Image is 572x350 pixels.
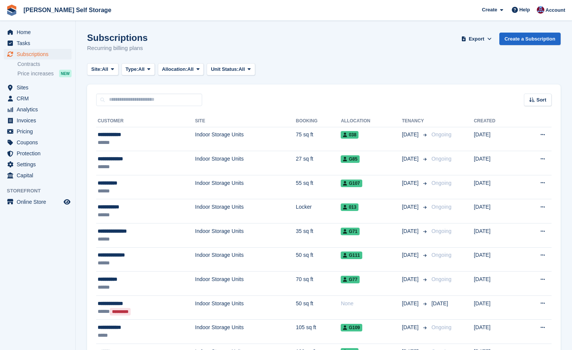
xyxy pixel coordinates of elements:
[102,66,108,73] span: All
[62,197,72,206] a: Preview store
[296,320,341,344] td: 105 sq ft
[341,324,362,331] span: G109
[432,276,452,282] span: Ongoing
[296,272,341,296] td: 70 sq ft
[4,197,72,207] a: menu
[4,82,72,93] a: menu
[4,49,72,59] a: menu
[474,115,519,127] th: Created
[432,204,452,210] span: Ongoing
[402,115,429,127] th: Tenancy
[4,104,72,115] a: menu
[474,247,519,272] td: [DATE]
[296,151,341,175] td: 27 sq ft
[195,115,296,127] th: Site
[482,6,497,14] span: Create
[195,295,296,320] td: Indoor Storage Units
[17,49,62,59] span: Subscriptions
[87,33,148,43] h1: Subscriptions
[122,63,155,76] button: Type: All
[474,295,519,320] td: [DATE]
[474,320,519,344] td: [DATE]
[474,151,519,175] td: [DATE]
[17,137,62,148] span: Coupons
[91,66,102,73] span: Site:
[402,251,420,259] span: [DATE]
[460,33,493,45] button: Export
[4,93,72,104] a: menu
[4,115,72,126] a: menu
[17,126,62,137] span: Pricing
[402,179,420,187] span: [DATE]
[17,170,62,181] span: Capital
[17,115,62,126] span: Invoices
[469,35,484,43] span: Export
[4,170,72,181] a: menu
[211,66,238,73] span: Unit Status:
[296,247,341,272] td: 50 sq ft
[296,295,341,320] td: 50 sq ft
[432,252,452,258] span: Ongoing
[402,300,420,308] span: [DATE]
[238,66,245,73] span: All
[195,223,296,248] td: Indoor Storage Units
[341,228,360,235] span: G71
[17,70,54,77] span: Price increases
[341,252,362,259] span: G111
[546,6,565,14] span: Account
[402,275,420,283] span: [DATE]
[87,63,118,76] button: Site: All
[432,228,452,234] span: Ongoing
[341,300,402,308] div: None
[296,115,341,127] th: Booking
[432,300,448,306] span: [DATE]
[519,6,530,14] span: Help
[195,175,296,199] td: Indoor Storage Units
[195,127,296,151] td: Indoor Storage Units
[296,223,341,248] td: 35 sq ft
[402,203,420,211] span: [DATE]
[402,227,420,235] span: [DATE]
[296,175,341,199] td: 55 sq ft
[341,131,358,139] span: 038
[195,199,296,223] td: Indoor Storage Units
[474,199,519,223] td: [DATE]
[402,323,420,331] span: [DATE]
[207,63,255,76] button: Unit Status: All
[474,175,519,199] td: [DATE]
[474,272,519,296] td: [DATE]
[4,27,72,37] a: menu
[195,151,296,175] td: Indoor Storage Units
[432,180,452,186] span: Ongoing
[20,4,114,16] a: [PERSON_NAME] Self Storage
[499,33,561,45] a: Create a Subscription
[17,27,62,37] span: Home
[17,197,62,207] span: Online Store
[341,203,358,211] span: 013
[402,131,420,139] span: [DATE]
[474,223,519,248] td: [DATE]
[59,70,72,77] div: NEW
[87,44,148,53] p: Recurring billing plans
[474,127,519,151] td: [DATE]
[17,82,62,93] span: Sites
[126,66,139,73] span: Type:
[6,5,17,16] img: stora-icon-8386f47178a22dfd0bd8f6a31ec36ba5ce8667c1dd55bd0f319d3a0aa187defe.svg
[195,272,296,296] td: Indoor Storage Units
[96,115,195,127] th: Customer
[4,38,72,48] a: menu
[341,180,362,187] span: G107
[341,115,402,127] th: Allocation
[4,126,72,137] a: menu
[17,93,62,104] span: CRM
[17,104,62,115] span: Analytics
[7,187,75,195] span: Storefront
[432,131,452,137] span: Ongoing
[296,127,341,151] td: 75 sq ft
[432,324,452,330] span: Ongoing
[162,66,187,73] span: Allocation:
[187,66,194,73] span: All
[537,6,544,14] img: Tracy Bailey
[17,61,72,68] a: Contracts
[4,148,72,159] a: menu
